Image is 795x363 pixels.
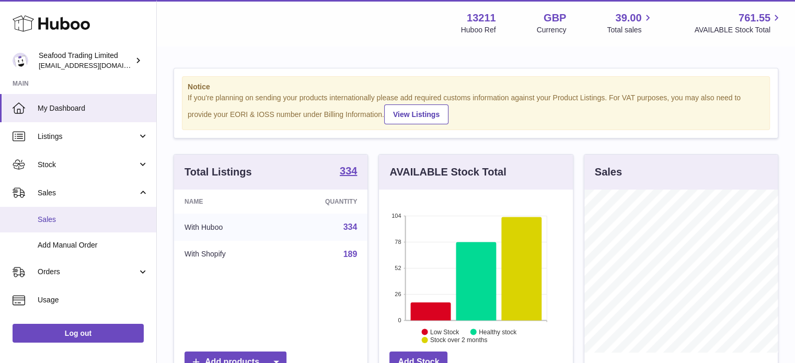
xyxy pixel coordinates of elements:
a: View Listings [384,104,448,124]
text: 0 [398,317,401,323]
text: Healthy stock [479,328,517,335]
a: Log out [13,324,144,343]
text: 78 [395,239,401,245]
h3: AVAILABLE Stock Total [389,165,506,179]
text: Stock over 2 months [430,336,487,344]
a: 189 [343,250,358,259]
text: 52 [395,265,401,271]
th: Quantity [279,190,368,214]
text: 26 [395,291,401,297]
div: Seafood Trading Limited [39,51,133,71]
td: With Shopify [174,241,279,268]
a: 334 [340,166,357,178]
a: 334 [343,223,358,231]
span: Sales [38,188,137,198]
span: My Dashboard [38,103,148,113]
img: internalAdmin-13211@internal.huboo.com [13,53,28,68]
h3: Sales [595,165,622,179]
span: AVAILABLE Stock Total [694,25,782,35]
strong: 334 [340,166,357,176]
td: With Huboo [174,214,279,241]
span: Usage [38,295,148,305]
a: 761.55 AVAILABLE Stock Total [694,11,782,35]
span: Stock [38,160,137,170]
div: Huboo Ref [461,25,496,35]
span: 761.55 [739,11,770,25]
div: If you're planning on sending your products internationally please add required customs informati... [188,93,764,124]
span: Total sales [607,25,653,35]
th: Name [174,190,279,214]
span: Sales [38,215,148,225]
strong: Notice [188,82,764,92]
span: [EMAIL_ADDRESS][DOMAIN_NAME] [39,61,154,69]
div: Currency [537,25,567,35]
strong: 13211 [467,11,496,25]
h3: Total Listings [185,165,252,179]
span: 39.00 [615,11,641,25]
span: Listings [38,132,137,142]
a: 39.00 Total sales [607,11,653,35]
text: 104 [391,213,401,219]
strong: GBP [544,11,566,25]
text: Low Stock [430,328,459,335]
span: Orders [38,267,137,277]
span: Add Manual Order [38,240,148,250]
